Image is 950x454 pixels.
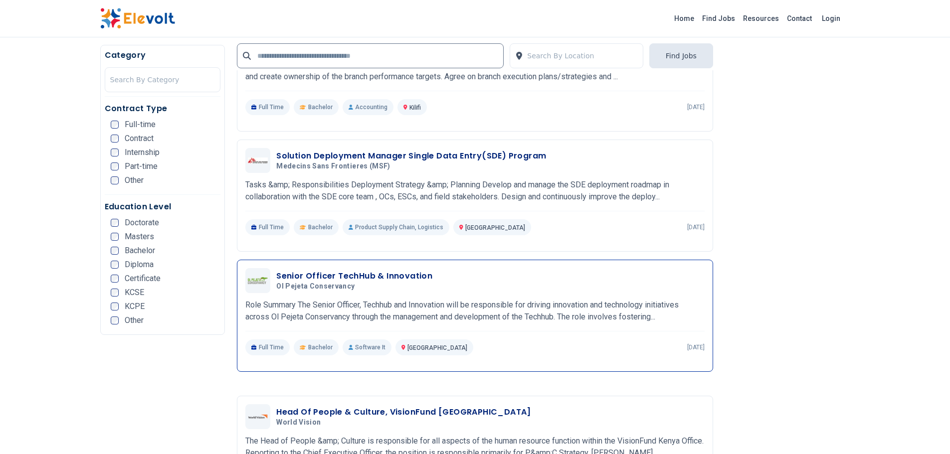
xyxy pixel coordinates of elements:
input: Contract [111,135,119,143]
p: Software It [343,339,391,355]
a: Login [816,8,846,28]
button: Find Jobs [649,43,713,68]
span: Ol Pejeta Conservancy [276,282,355,291]
input: Other [111,176,119,184]
a: Contact [783,10,816,26]
input: KCPE [111,303,119,310]
span: Part-time [125,162,158,170]
p: Role Summary The Senior Officer, Techhub and Innovation will be responsible for driving innovatio... [245,299,705,323]
span: Bachelor [308,343,333,351]
a: Resources [739,10,783,26]
h3: Head Of People & Culture, VisionFund [GEOGRAPHIC_DATA] [276,406,531,418]
input: Diploma [111,261,119,269]
span: [GEOGRAPHIC_DATA] [465,224,525,231]
a: Home [670,10,698,26]
span: Certificate [125,275,161,283]
p: [DATE] [687,343,705,351]
p: Accounting [343,99,393,115]
p: [DATE] [687,103,705,111]
a: Medecins Sans Frontieres (MSF)Solution Deployment Manager Single Data Entry(SDE) ProgramMedecins ... [245,148,705,235]
h3: Senior Officer TechHub & Innovation [276,270,432,282]
img: Medecins Sans Frontieres (MSF) [248,157,268,164]
span: Bachelor [308,103,333,111]
span: World Vision [276,418,321,427]
a: Absa BankBranch Manager MtwapaAbsa BankKey Accountabilities (Duties &amp; Responsibilities) Busin... [245,28,705,115]
input: Masters [111,233,119,241]
p: [DATE] [687,223,705,231]
h5: Education Level [105,201,221,213]
h3: Solution Deployment Manager Single Data Entry(SDE) Program [276,150,546,162]
p: Tasks &amp; Responsibilities Deployment Strategy &amp; Planning Develop and manage the SDE deploy... [245,179,705,203]
a: Find Jobs [698,10,739,26]
a: Ol Pejeta ConservancySenior Officer TechHub & InnovationOl Pejeta ConservancyRole Summary The Sen... [245,268,705,355]
input: Full-time [111,121,119,129]
span: Contract [125,135,154,143]
input: KCSE [111,289,119,297]
span: Kilifi [409,104,421,111]
span: Diploma [125,261,154,269]
p: Key Accountabilities (Duties &amp; Responsibilities) Business Growth – Time Split 60% Implement b... [245,59,705,83]
span: Bachelor [125,247,155,255]
p: Full Time [245,219,290,235]
span: Other [125,316,144,324]
span: KCPE [125,303,145,310]
p: Full Time [245,99,290,115]
span: Full-time [125,121,156,129]
span: Internship [125,149,160,156]
p: Product Supply Chain, Logistics [343,219,449,235]
input: Certificate [111,275,119,283]
input: Doctorate [111,219,119,227]
span: Doctorate [125,219,159,227]
input: Bachelor [111,247,119,255]
h5: Contract Type [105,103,221,115]
input: Other [111,316,119,324]
input: Internship [111,149,119,156]
span: Masters [125,233,154,241]
img: World Vision [248,414,268,419]
input: Part-time [111,162,119,170]
iframe: Chat Widget [900,406,950,454]
span: KCSE [125,289,144,297]
span: Other [125,176,144,184]
span: [GEOGRAPHIC_DATA] [407,344,467,351]
img: Elevolt [100,8,175,29]
img: Ol Pejeta Conservancy [248,277,268,284]
p: Full Time [245,339,290,355]
span: Medecins Sans Frontieres (MSF) [276,162,390,171]
span: Bachelor [308,223,333,231]
h5: Category [105,49,221,61]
